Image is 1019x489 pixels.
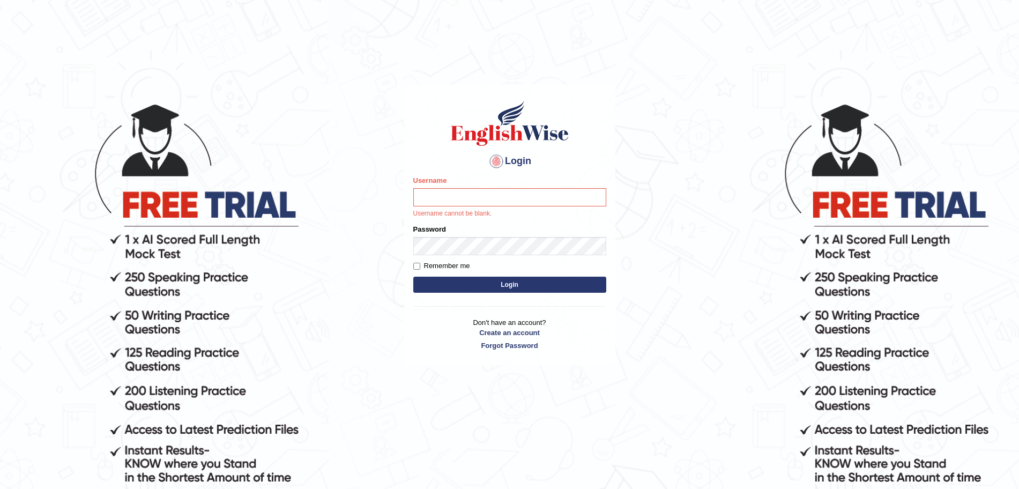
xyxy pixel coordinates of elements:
label: Remember me [413,261,470,271]
h4: Login [413,153,606,170]
a: Forgot Password [413,340,606,351]
button: Login [413,277,606,293]
a: Create an account [413,328,606,338]
p: Username cannot be blank. [413,209,606,219]
input: Remember me [413,263,420,270]
img: Logo of English Wise sign in for intelligent practice with AI [449,99,571,147]
p: Don't have an account? [413,317,606,351]
label: Password [413,224,446,234]
label: Username [413,175,447,186]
